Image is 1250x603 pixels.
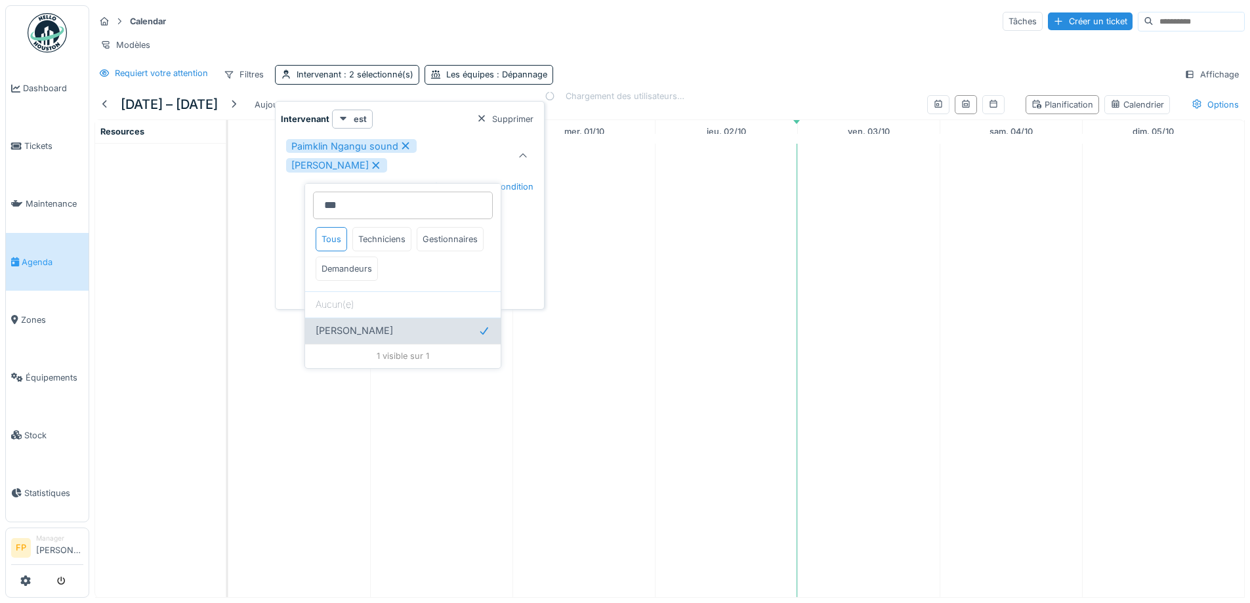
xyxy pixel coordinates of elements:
span: : Dépannage [494,70,547,79]
div: Tous [316,227,347,251]
div: Créer un ticket [1048,12,1133,30]
div: Ajouter une condition [426,178,539,196]
div: Requiert votre attention [115,67,208,79]
h5: [DATE] – [DATE] [121,96,218,112]
div: Gestionnaires [417,227,484,251]
div: Options [1186,95,1245,114]
span: Resources [100,127,144,136]
div: Supprimer [471,110,539,128]
span: Tickets [24,140,83,152]
span: Équipements [26,371,83,384]
div: Aujourd'hui [249,96,307,114]
span: Statistiques [24,487,83,499]
strong: Calendar [125,15,171,28]
div: Paimklin Ngangu sound [286,139,417,154]
a: 2 octobre 2025 [703,123,749,140]
span: Dashboard [23,82,83,94]
div: Calendrier [1110,98,1164,111]
div: Tâches [1003,12,1043,31]
strong: Intervenant [281,113,329,125]
span: Maintenance [26,198,83,210]
span: [PERSON_NAME] [316,323,393,338]
div: [PERSON_NAME] [286,158,387,173]
div: Modèles [94,35,156,54]
div: 1 visible sur 1 [305,344,501,367]
a: 3 octobre 2025 [844,123,893,140]
div: Affichage [1178,65,1245,84]
li: FP [11,538,31,558]
div: Intervenant [297,68,413,81]
div: Aucun(e) [305,291,501,318]
li: [PERSON_NAME] [36,533,83,562]
span: Zones [21,314,83,326]
div: Manager [36,533,83,543]
a: 5 octobre 2025 [1129,123,1177,140]
img: Badge_color-CXgf-gQk.svg [28,13,67,52]
div: Filtres [218,65,270,84]
div: Demandeurs [316,257,378,281]
div: Techniciens [352,227,411,251]
strong: est [354,113,367,125]
div: Planification [1031,98,1093,111]
div: Chargement des utilisateurs… [545,90,684,102]
a: 4 octobre 2025 [986,123,1036,140]
div: Les équipes [446,68,547,81]
span: Agenda [22,256,83,268]
span: : 2 sélectionné(s) [341,70,413,79]
span: Stock [24,429,83,442]
a: 1 octobre 2025 [561,123,608,140]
